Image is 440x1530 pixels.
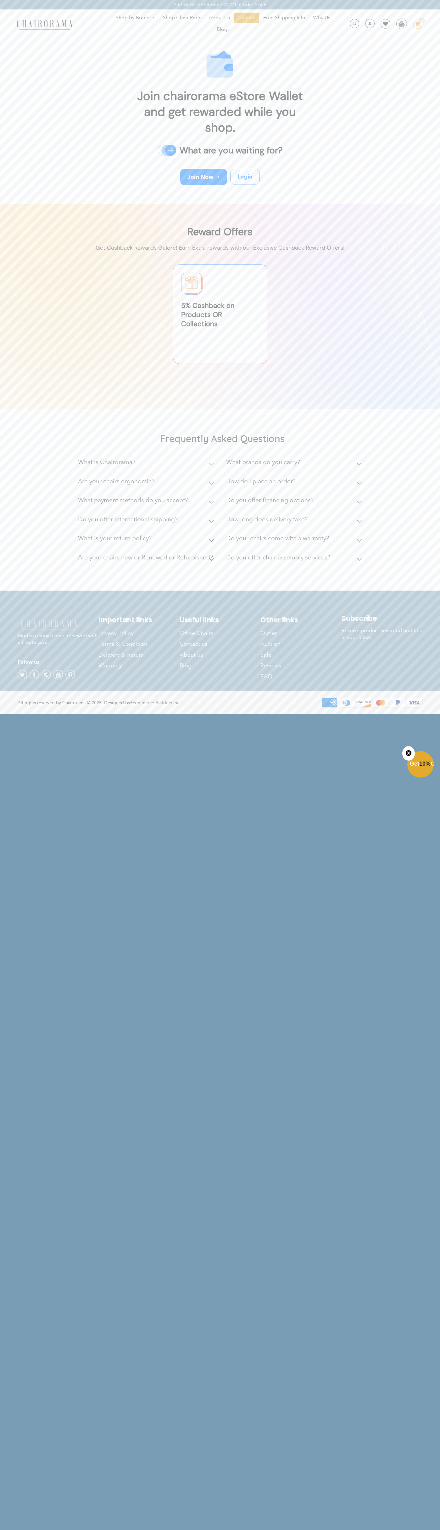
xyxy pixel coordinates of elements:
[260,630,277,637] span: Outlet
[180,628,260,638] a: Office Chairs
[98,616,179,624] h2: Important links
[226,530,365,549] summary: Do your chairs come with a warranty?
[78,530,216,549] summary: What is your return policy?
[180,651,203,659] span: About us
[342,614,422,623] h2: Subscribe
[260,651,271,659] span: Sale
[260,649,341,660] a: Sale
[98,662,122,669] span: Warranty
[410,761,439,767] span: Get Off
[18,700,181,706] div: All rights reserved by Chairorama © 2025. Designed by
[160,13,204,23] a: Shop Chair Parts
[98,630,134,637] span: Privacy Policy
[260,671,341,682] a: FAQ
[342,627,422,641] p: Receive product news and updates in your inbox
[419,18,425,23] div: 1
[234,13,259,23] a: Contact
[78,478,154,485] h2: Are your chairs ergonomic?
[260,673,272,680] span: FAQ
[260,616,341,624] h2: Other links
[98,651,144,659] span: Delivery & Return
[96,244,345,252] p: Get Cashback Rewards Galore! Earn Extra rewards with our Exclusive Cashback Reward Offers!
[13,19,76,30] img: chairorama
[407,752,434,778] div: Get10%OffClose teaser
[180,662,192,669] span: Blog
[310,13,333,23] a: Why Us
[226,492,365,511] summary: Do you offer financing options?
[98,638,179,649] a: Terms & Condition
[180,616,260,624] h2: Useful links
[260,638,341,649] a: Auction
[78,492,216,511] summary: What payment methods do you accept?
[397,19,406,28] img: WhatsApp_Image_2024-07-12_at_16.23.01.webp
[206,13,233,23] a: About Us
[18,658,98,666] h4: Folow us
[98,640,147,648] span: Terms & Condition
[226,516,308,523] h2: How long does delivery take?
[78,433,367,445] h2: Frequently Asked Questions
[226,496,314,504] h2: Do you offer financing options?
[402,746,415,761] button: Close teaser
[226,549,365,569] summary: Do you offer chair assembly services?
[214,24,233,34] a: Blogs
[226,554,330,561] h2: Do you offer chair assembly services?
[18,619,98,646] p: Modern iconic chairs renewed with ultimate care.
[408,20,422,29] a: 1
[260,662,281,669] span: Reviews
[226,458,300,466] h2: What brands do you carry?
[217,26,230,33] span: Blogs
[130,700,181,705] a: Ecommerce Builders Inc.
[78,516,178,523] h2: Do you offer international shipping?
[226,511,365,530] summary: How long does delivery take?
[313,14,330,21] span: Why Us
[263,14,305,21] span: Free Shipping Info
[226,454,365,473] summary: What brands do you carry?
[181,301,259,328] span: 5 % Cashback on Products OR Collections
[78,454,216,473] summary: What is Chairorama?
[260,640,281,648] span: Auction
[78,473,216,492] summary: Are your chairs ergonomic?
[180,649,260,660] a: About us
[209,14,230,21] span: About Us
[180,169,227,185] a: Join Now
[260,13,309,23] a: Free Shipping Info
[260,628,341,638] a: Outlet
[237,14,256,21] span: Contact
[176,142,283,159] p: What are you waiting for?
[78,549,216,569] summary: Are your chairs new or Renewed or Refurbished?
[113,13,159,23] a: Shop by Brand
[419,761,431,767] span: 10%
[98,628,179,638] a: Privacy Policy
[78,496,188,504] h2: What payment methods do you accept?
[226,473,365,492] summary: How do I place an order?
[78,458,135,466] h2: What is Chairorama?
[180,630,213,637] span: Office Chairs
[18,619,81,630] img: chairorama
[103,13,343,36] nav: DesktopNavigation
[78,554,213,561] h2: Are your chairs new or Renewed or Refurbished?
[98,660,179,671] a: Warranty
[78,535,152,542] h2: What is your return policy?
[260,660,341,671] a: Reviews
[226,535,329,542] h2: Do your chairs come with a warranty?
[226,478,296,485] h2: How do I place an order?
[180,660,260,671] a: Blog
[180,638,260,649] a: Contact us
[163,14,201,21] span: Shop Chair Parts
[98,649,179,660] a: Delivery & Return
[230,169,260,184] a: Login
[135,80,305,142] p: Join chairorama eStore Wallet and get rewarded while you shop.
[78,511,216,530] summary: Do you offer international shipping?
[180,640,207,648] span: Contact us
[96,220,345,244] h1: Reward Offers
